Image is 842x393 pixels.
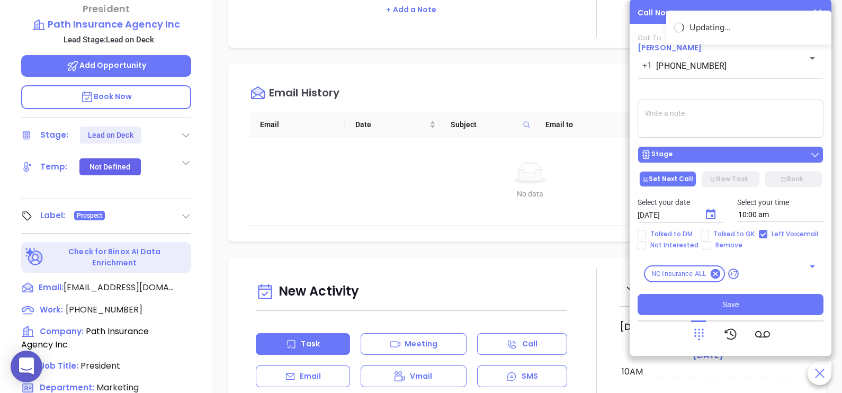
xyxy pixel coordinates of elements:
[765,171,822,187] button: Book
[620,321,653,333] h2: [DATE]
[40,304,63,315] span: Work:
[21,2,191,16] p: President
[301,338,319,350] p: Task
[639,171,696,187] button: Set Next Call
[767,230,822,238] span: Left Voicemail
[737,196,824,208] p: Select your time
[638,42,702,53] a: [PERSON_NAME]
[383,4,440,16] button: + Add a Note
[80,360,120,372] span: President
[709,230,759,238] span: Talked to GK
[522,338,538,350] p: Call
[40,159,68,175] div: Temp:
[77,210,103,221] span: Prospect
[702,171,759,187] button: New Task
[698,202,723,227] button: Choose date, selected date is Sep 15, 2025
[644,265,725,282] div: NC Insurance ALL
[638,196,724,208] p: Select your date
[66,303,142,316] span: [PHONE_NUMBER]
[645,270,713,279] span: NC Insurance ALL
[40,127,69,143] div: Stage:
[64,281,175,294] span: [EMAIL_ADDRESS][DOMAIN_NAME]
[25,248,44,266] img: Ai-Enrich-DaqCidB-.svg
[723,299,739,310] span: Save
[40,326,84,337] span: Company:
[21,325,149,351] span: Path Insurance Agency Inc
[89,158,130,175] div: Not Defined
[656,61,789,71] input: Enter phone number or name
[535,112,630,137] th: Email to
[641,149,673,160] div: Stage
[300,371,321,382] p: Email
[39,281,64,295] span: Email:
[620,365,645,378] div: 10am
[638,211,694,220] input: MM/DD/YYYY
[345,112,440,137] th: Date
[638,294,823,315] button: Save
[405,338,437,350] p: Meeting
[40,208,66,224] div: Label:
[522,371,538,382] p: SMS
[638,33,661,43] span: Call To
[638,146,823,163] button: Stage
[21,17,191,32] a: Path Insurance Agency Inc
[410,371,433,382] p: Vmail
[638,7,672,19] div: Call Now
[46,246,184,269] p: Check for Binox AI Data Enrichment
[262,188,798,200] div: No data
[40,382,94,393] span: Department:
[451,119,519,130] span: Subject
[269,87,339,102] div: Email History
[40,360,78,371] span: Job Title:
[646,230,697,238] span: Talked to DM
[26,33,191,47] p: Lead Stage: Lead on Deck
[728,269,739,280] span: +7
[805,51,820,66] button: Open
[711,241,747,249] span: Remove
[646,241,703,249] span: Not Interested
[80,91,132,102] span: Book Now
[249,112,345,137] th: Email
[805,259,820,274] button: Open
[642,59,652,72] p: +1
[355,119,427,130] span: Date
[66,60,147,70] span: Add Opportunity
[689,21,824,34] div: Updating...
[88,127,133,144] div: Lead on Deck
[256,279,567,306] div: New Activity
